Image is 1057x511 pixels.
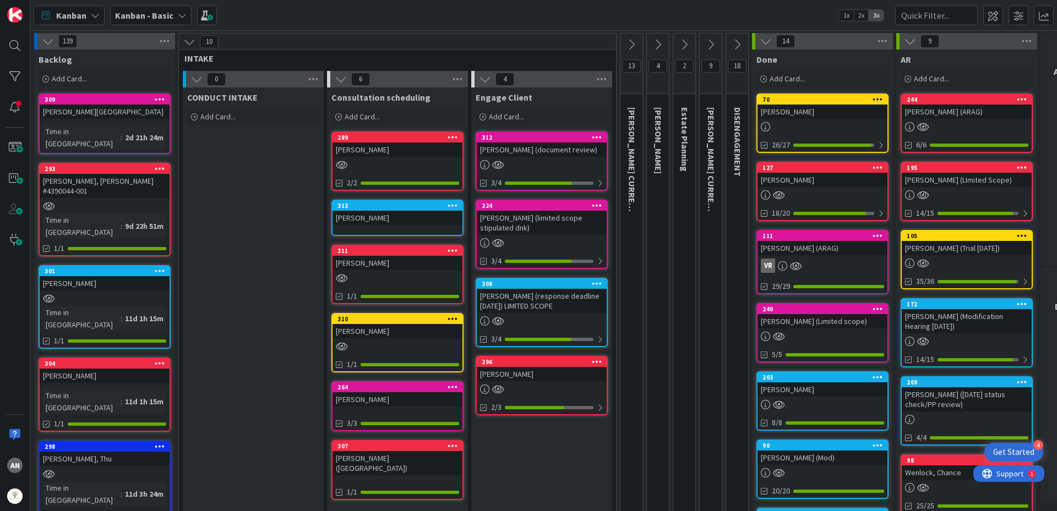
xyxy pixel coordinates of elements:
[758,95,887,119] div: 70[PERSON_NAME]
[54,418,64,430] span: 1/1
[756,54,777,65] span: Done
[7,488,23,504] img: avatar
[333,441,462,451] div: 307
[337,442,462,450] div: 307
[762,96,887,103] div: 70
[482,134,607,141] div: 312
[916,276,934,287] span: 35/36
[756,94,889,153] a: 70[PERSON_NAME]26/27
[489,112,524,122] span: Add Card...
[758,372,887,397] div: 203[PERSON_NAME]
[333,201,462,225] div: 313[PERSON_NAME]
[907,164,1032,172] div: 195
[762,442,887,449] div: 90
[761,259,775,273] div: VR
[758,304,887,314] div: 240
[495,73,514,86] span: 4
[758,259,887,273] div: VR
[772,281,790,292] span: 29/29
[40,95,170,105] div: 309
[54,335,64,347] span: 1/1
[43,482,121,506] div: Time in [GEOGRAPHIC_DATA]
[902,231,1032,241] div: 105
[758,231,887,241] div: 111
[333,324,462,338] div: [PERSON_NAME]
[477,211,607,235] div: [PERSON_NAME] (limited scope stipulated dnk)
[39,54,72,65] span: Backlog
[902,299,1032,333] div: 172[PERSON_NAME] (Modification Hearing [DATE])
[333,246,462,256] div: 311
[45,96,170,103] div: 309
[916,354,934,365] span: 14/15
[477,357,607,381] div: 296[PERSON_NAME]
[756,230,889,294] a: 111[PERSON_NAME] (ARAG)VR29/29
[333,382,462,406] div: 264[PERSON_NAME]
[902,377,1032,387] div: 269
[122,312,166,325] div: 11d 1h 15m
[40,359,170,369] div: 304
[121,488,122,500] span: :
[902,173,1032,187] div: [PERSON_NAME] (LImited Scope)
[491,255,502,267] span: 3/4
[869,10,884,21] span: 3x
[333,133,462,142] div: 289
[756,439,889,499] a: 90[PERSON_NAME] (Mod)20/20
[839,10,854,21] span: 1x
[901,94,1033,153] a: 244[PERSON_NAME] (ARAG)6/6
[58,35,77,48] span: 139
[337,315,462,323] div: 310
[907,457,1032,464] div: 98
[121,131,122,144] span: :
[23,2,50,15] span: Support
[333,211,462,225] div: [PERSON_NAME]
[45,443,170,450] div: 298
[916,139,927,151] span: 6/6
[902,377,1032,411] div: 269[PERSON_NAME] ([DATE] status check/PP review)
[477,201,607,211] div: 224
[758,314,887,328] div: [PERSON_NAME] (Limited scope)
[337,383,462,391] div: 264
[476,92,532,103] span: Engage Client
[331,92,431,103] span: Consultation scheduling
[477,279,607,289] div: 308
[351,73,370,86] span: 6
[333,441,462,475] div: 307[PERSON_NAME] ([GEOGRAPHIC_DATA])
[477,279,607,313] div: 308[PERSON_NAME] (response deadline [DATE]) LIMITED SCOPE
[333,133,462,157] div: 289[PERSON_NAME]
[477,133,607,142] div: 312
[200,112,236,122] span: Add Card...
[477,201,607,235] div: 224[PERSON_NAME] (limited scope stipulated dnk)
[476,278,608,347] a: 308[PERSON_NAME] (response deadline [DATE]) LIMITED SCOPE3/4
[347,486,357,498] span: 1/1
[762,305,887,313] div: 240
[1033,440,1043,450] div: 4
[902,465,1032,480] div: Wenlock, Chance
[902,163,1032,187] div: 195[PERSON_NAME] (LImited Scope)
[56,9,86,22] span: Kanban
[39,163,171,256] a: 293[PERSON_NAME], [PERSON_NAME] #4390044-001Time in [GEOGRAPHIC_DATA]:9d 22h 51m1/1
[649,59,667,73] span: 4
[331,245,464,304] a: 311[PERSON_NAME]1/1
[920,35,939,48] span: 9
[916,432,927,443] span: 4/4
[907,300,1032,308] div: 172
[701,59,720,73] span: 9
[772,417,782,428] span: 8/8
[706,107,717,250] span: VICTOR CURRENT CLIENTS
[333,201,462,211] div: 313
[333,246,462,270] div: 311[PERSON_NAME]
[762,164,887,172] div: 127
[477,367,607,381] div: [PERSON_NAME]
[902,455,1032,465] div: 98
[758,163,887,173] div: 127
[491,177,502,189] span: 3/4
[40,369,170,383] div: [PERSON_NAME]
[854,10,869,21] span: 2x
[345,112,380,122] span: Add Card...
[901,298,1033,367] a: 172[PERSON_NAME] (Modification Hearing [DATE])14/15
[40,95,170,119] div: 309[PERSON_NAME][GEOGRAPHIC_DATA]
[907,96,1032,103] div: 244
[7,458,23,473] div: AN
[337,134,462,141] div: 289
[482,202,607,210] div: 224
